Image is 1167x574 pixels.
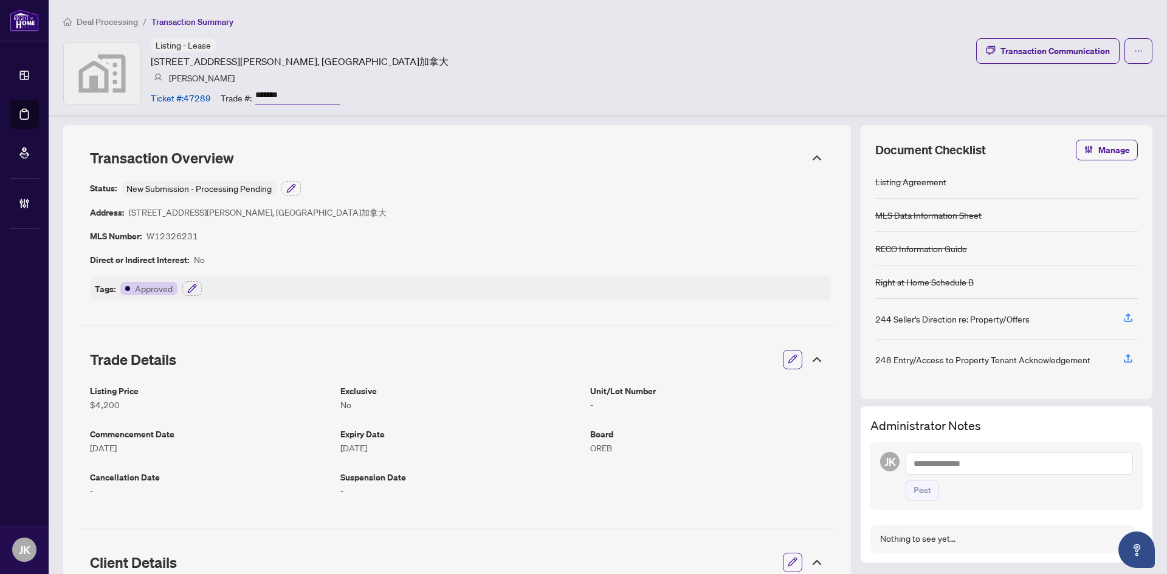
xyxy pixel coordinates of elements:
li: / [143,15,146,29]
span: Document Checklist [875,142,986,159]
article: No [340,398,581,411]
article: MLS Number: [90,229,142,243]
article: Approved [135,282,173,295]
div: MLS Data Information Sheet [875,208,982,222]
span: Manage [1098,140,1130,160]
article: Trade #: [221,91,252,104]
article: W12326231 [146,229,198,243]
span: Client Details [90,553,177,572]
div: Right at Home Schedule B [875,275,974,289]
div: Listing Agreement [875,175,946,188]
button: Post [906,480,939,501]
article: Expiry Date [340,427,581,441]
img: logo [10,9,39,32]
article: - [340,484,581,497]
span: JK [19,541,30,558]
article: - [90,484,331,497]
div: Transaction Overview [80,142,834,174]
article: OREB [590,441,831,454]
div: Transaction Communication [1000,41,1110,61]
article: Address: [90,205,124,219]
article: - [590,398,831,411]
span: Deal Processing [77,16,138,27]
article: [DATE] [340,441,581,454]
button: Open asap [1118,531,1155,568]
article: Tags: [95,282,115,296]
article: [STREET_ADDRESS][PERSON_NAME], [GEOGRAPHIC_DATA]加拿大 [151,54,449,69]
article: [PERSON_NAME] [169,71,235,84]
span: Transaction Summary [151,16,233,27]
div: Trade Details [80,343,834,377]
article: [DATE] [90,441,331,454]
h3: Administrator Notes [870,416,1143,435]
article: Listing Price [90,384,331,398]
article: Commencement Date [90,427,331,441]
button: Transaction Communication [976,38,1120,64]
span: Trade Details [90,350,176,369]
div: 248 Entry/Access to Property Tenant Acknowledgement [875,353,1090,366]
article: Unit/Lot Number [590,384,831,398]
article: $4,200 [90,398,331,411]
article: Status: [90,181,117,196]
article: Suspension Date [340,470,581,484]
span: Transaction Overview [90,149,234,167]
span: ellipsis [1134,47,1143,55]
div: New Submission - Processing Pending [122,181,277,196]
span: home [63,18,72,26]
article: No [194,253,205,267]
div: RECO Information Guide [875,242,967,255]
button: Manage [1076,140,1138,160]
article: Cancellation Date [90,470,331,484]
article: Board [590,427,831,441]
div: Nothing to see yet... [880,532,955,545]
img: svg%3e [64,43,140,104]
article: Exclusive [340,384,581,398]
div: 244 Seller’s Direction re: Property/Offers [875,312,1030,326]
article: Direct or Indirect Interest: [90,253,189,267]
span: Listing - Lease [156,39,211,50]
article: [STREET_ADDRESS][PERSON_NAME], [GEOGRAPHIC_DATA]加拿大 [129,205,387,219]
span: JK [884,453,896,470]
article: Ticket #: 47289 [151,91,211,104]
img: svg%3e [154,73,162,82]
